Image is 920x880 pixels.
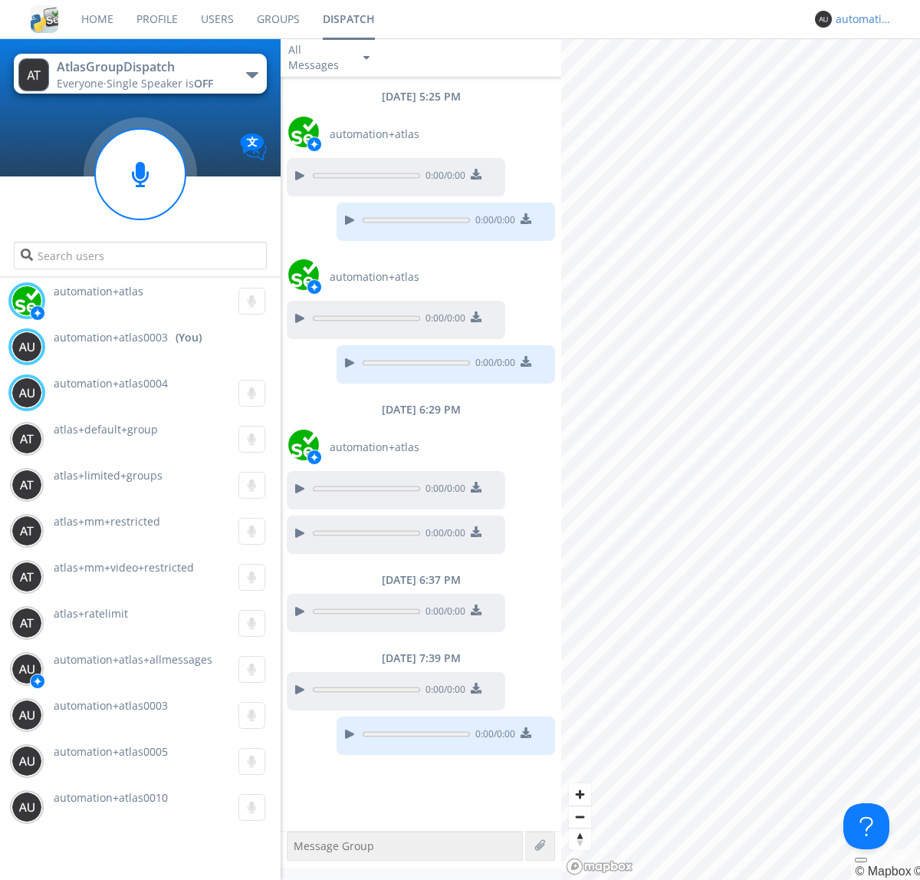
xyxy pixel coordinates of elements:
span: atlas+mm+restricted [54,514,160,529]
img: download media button [471,311,481,322]
img: cddb5a64eb264b2086981ab96f4c1ba7 [31,5,58,33]
img: download media button [471,169,481,180]
span: automation+atlas [330,440,419,455]
div: All Messages [288,42,350,73]
img: download media button [521,356,531,367]
img: 373638.png [18,58,49,91]
span: atlas+default+group [54,422,158,437]
span: atlas+mm+video+restricted [54,560,194,575]
span: automation+atlas+allmessages [54,652,212,667]
img: 373638.png [11,470,42,500]
iframe: Toggle Customer Support [843,803,889,849]
span: 0:00 / 0:00 [420,482,465,499]
span: 0:00 / 0:00 [470,213,515,230]
span: automation+atlas [54,284,143,298]
img: 373638.png [11,700,42,730]
span: automation+atlas0010 [54,790,168,805]
span: 0:00 / 0:00 [420,526,465,543]
img: 373638.png [11,608,42,638]
button: Reset bearing to north [569,828,591,850]
img: caret-down-sm.svg [363,56,370,60]
img: 373638.png [11,516,42,546]
span: atlas+ratelimit [54,606,128,621]
img: 373638.png [11,424,42,454]
span: 0:00 / 0:00 [470,727,515,744]
img: download media button [471,683,481,694]
img: d2d01cd9b4174d08988066c6d424eccd [288,259,319,290]
a: Mapbox logo [566,858,633,875]
button: AtlasGroupDispatchEveryone·Single Speaker isOFF [14,54,266,94]
img: d2d01cd9b4174d08988066c6d424eccd [288,117,319,147]
span: automation+atlas0004 [54,376,168,391]
span: Single Speaker is [107,76,213,91]
span: automation+atlas0005 [54,744,168,759]
img: 373638.png [815,11,832,28]
span: 0:00 / 0:00 [470,356,515,373]
span: automation+atlas0003 [54,698,168,713]
span: 0:00 / 0:00 [420,605,465,621]
div: AtlasGroupDispatch [57,58,229,76]
div: [DATE] 5:25 PM [281,89,561,104]
div: [DATE] 6:37 PM [281,572,561,588]
img: download media button [521,727,531,738]
button: Zoom in [569,783,591,806]
img: download media button [471,605,481,615]
img: download media button [521,213,531,224]
img: 373638.png [11,377,42,408]
span: 0:00 / 0:00 [420,683,465,700]
img: download media button [471,482,481,493]
div: [DATE] 6:29 PM [281,402,561,417]
img: 373638.png [11,792,42,822]
span: automation+atlas [330,269,419,285]
input: Search users [14,242,266,269]
span: Zoom out [569,806,591,828]
img: 373638.png [11,331,42,362]
img: 373638.png [11,562,42,592]
span: OFF [194,76,213,91]
div: (You) [176,330,202,345]
span: automation+atlas0003 [54,330,168,345]
span: automation+atlas [330,127,419,142]
img: Translation enabled [240,133,267,160]
div: automation+atlas0003 [836,12,893,27]
img: 373638.png [11,746,42,776]
span: 0:00 / 0:00 [420,311,465,328]
a: Mapbox [855,865,911,878]
span: atlas+limited+groups [54,468,163,483]
div: Everyone · [57,76,229,91]
button: Toggle attribution [855,858,867,862]
button: Zoom out [569,806,591,828]
img: download media button [471,526,481,537]
div: [DATE] 7:39 PM [281,651,561,666]
img: 373638.png [11,654,42,684]
span: 0:00 / 0:00 [420,169,465,186]
img: d2d01cd9b4174d08988066c6d424eccd [11,285,42,316]
img: d2d01cd9b4174d08988066c6d424eccd [288,430,319,460]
